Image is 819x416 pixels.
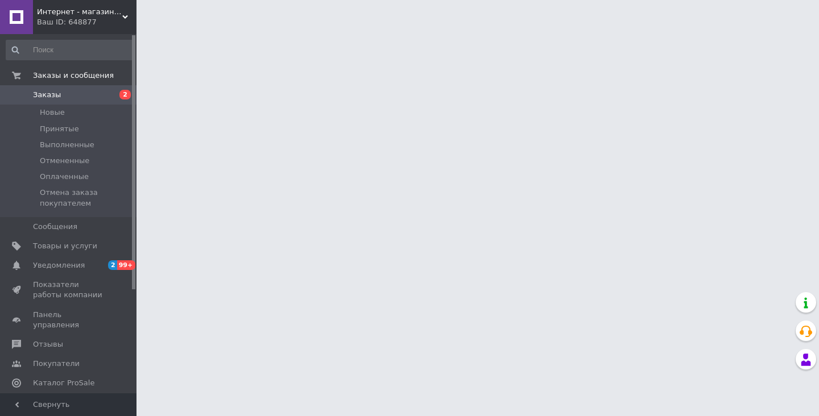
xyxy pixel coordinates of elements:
[33,310,105,330] span: Панель управления
[33,90,61,100] span: Заказы
[37,17,136,27] div: Ваш ID: 648877
[33,70,114,81] span: Заказы и сообщения
[40,172,89,182] span: Оплаченные
[33,339,63,350] span: Отзывы
[33,359,80,369] span: Покупатели
[108,260,117,270] span: 2
[33,241,97,251] span: Товары и услуги
[6,40,134,60] input: Поиск
[33,222,77,232] span: Сообщения
[33,280,105,300] span: Показатели работы компании
[33,260,85,271] span: Уведомления
[40,156,89,166] span: Отмененные
[40,140,94,150] span: Выполненные
[33,378,94,388] span: Каталог ProSale
[40,124,79,134] span: Принятые
[119,90,131,99] span: 2
[40,188,133,208] span: Отмена заказа покупателем
[117,260,136,270] span: 99+
[37,7,122,17] span: Интернет - магазин строительных материалов "Будмаркет.com"
[40,107,65,118] span: Новые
